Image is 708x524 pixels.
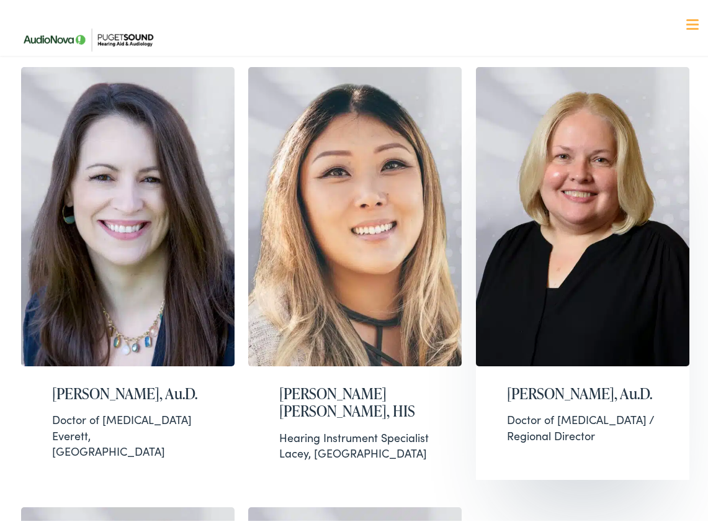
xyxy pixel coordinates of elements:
div: Hearing Instrument Specialist [279,427,431,442]
a: What We Offer [24,50,703,88]
a: Mary Silva, Director of Audiology at Puget Sound Hearing Aid & Audiology [PERSON_NAME], Au.D. Doc... [21,64,235,477]
img: Mary Silva, Director of Audiology at Puget Sound Hearing Aid & Audiology [21,64,235,363]
a: Patty Petermann, Doctor of Audiology at Puget Sound Hearing Aid & Audiology [PERSON_NAME], Au.D. ... [476,64,689,477]
img: Myhre Manning-Kniestedt, Hearing Aid Specialist at Puget Sound Hearing [248,64,462,363]
div: Doctor of [MEDICAL_DATA] [52,409,204,424]
img: Patty Petermann, Doctor of Audiology at Puget Sound Hearing Aid & Audiology [476,64,689,363]
div: Everett, [GEOGRAPHIC_DATA] [52,409,204,456]
h2: [PERSON_NAME] [PERSON_NAME], HIS [279,382,431,418]
div: Lacey, [GEOGRAPHIC_DATA] [279,427,431,458]
h2: [PERSON_NAME], Au.D. [507,382,658,400]
h2: [PERSON_NAME], Au.D. [52,382,204,400]
div: Doctor of [MEDICAL_DATA] / Regional Director [507,409,658,440]
a: Myhre Manning-Kniestedt, Hearing Aid Specialist at Puget Sound Hearing [PERSON_NAME] [PERSON_NAME... [248,64,462,477]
